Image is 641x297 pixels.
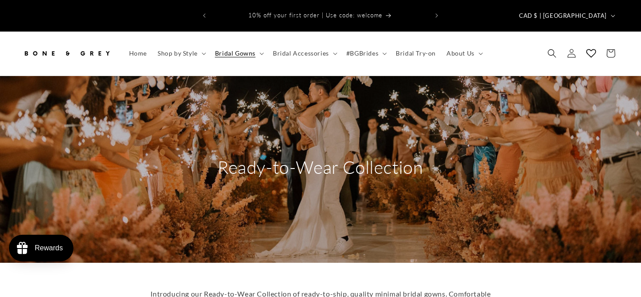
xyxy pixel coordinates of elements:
span: Bridal Accessories [273,49,329,57]
span: Bridal Gowns [215,49,256,57]
summary: About Us [441,44,487,63]
span: 10% off your first order | Use code: welcome [248,12,382,19]
button: CAD $ | [GEOGRAPHIC_DATA] [514,7,619,24]
a: Bridal Try-on [390,44,441,63]
span: #BGBrides [346,49,378,57]
span: Bridal Try-on [396,49,436,57]
span: CAD $ | [GEOGRAPHIC_DATA] [519,12,607,20]
a: Home [124,44,152,63]
img: Bone and Grey Bridal [22,44,111,63]
summary: Search [542,44,562,63]
div: Rewards [35,244,63,252]
summary: Bridal Gowns [210,44,268,63]
summary: #BGBrides [341,44,390,63]
a: Bone and Grey Bridal [19,40,115,67]
button: Previous announcement [195,7,214,24]
button: Next announcement [427,7,446,24]
summary: Bridal Accessories [268,44,341,63]
span: Home [129,49,147,57]
span: About Us [446,49,475,57]
summary: Shop by Style [152,44,210,63]
h2: Ready-to-Wear Collection [218,156,423,179]
span: Shop by Style [158,49,198,57]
